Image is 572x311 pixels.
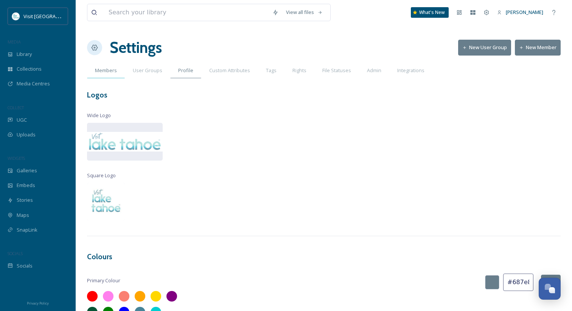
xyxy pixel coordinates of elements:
[8,39,21,45] span: MEDIA
[266,67,277,74] span: Tags
[541,275,561,290] button: Save
[17,167,37,174] span: Galleries
[87,277,120,284] span: Primary Colour
[103,291,113,302] div: #ff80ed
[151,291,161,302] div: #ffd700
[135,291,145,302] div: #ffa500
[17,197,33,204] span: Stories
[17,131,36,138] span: Uploads
[87,90,561,101] h3: Logos
[506,9,543,15] span: [PERSON_NAME]
[178,67,193,74] span: Profile
[87,132,163,152] img: download.png
[12,12,20,20] img: download.jpeg
[87,251,561,262] h3: Colours
[322,67,351,74] span: File Statuses
[23,12,82,20] span: Visit [GEOGRAPHIC_DATA]
[110,36,162,59] h1: Settings
[87,172,116,179] span: Square Logo
[282,5,326,20] a: View all files
[27,298,49,307] a: Privacy Policy
[87,112,111,119] span: Wide Logo
[458,40,511,55] button: New User Group
[515,40,561,55] button: New Member
[8,251,23,256] span: SOCIALS
[95,67,117,74] span: Members
[27,301,49,306] span: Privacy Policy
[539,278,561,300] button: Open Chat
[17,182,35,189] span: Embeds
[411,7,449,18] a: What's New
[17,116,27,124] span: UGC
[292,67,306,74] span: Rights
[209,67,250,74] span: Custom Attributes
[8,155,25,161] span: WIDGETS
[17,51,32,58] span: Library
[119,291,129,302] div: #fa8072
[17,212,29,219] span: Maps
[367,67,381,74] span: Admin
[87,291,98,302] div: #ff0000
[17,65,42,73] span: Collections
[397,67,424,74] span: Integrations
[17,80,50,87] span: Media Centres
[133,67,162,74] span: User Groups
[87,183,125,221] img: download.jpeg
[8,105,24,110] span: COLLECT
[105,4,269,21] input: Search your library
[166,291,177,302] div: #800080
[493,5,547,20] a: [PERSON_NAME]
[17,262,33,269] span: Socials
[17,226,37,234] span: SnapLink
